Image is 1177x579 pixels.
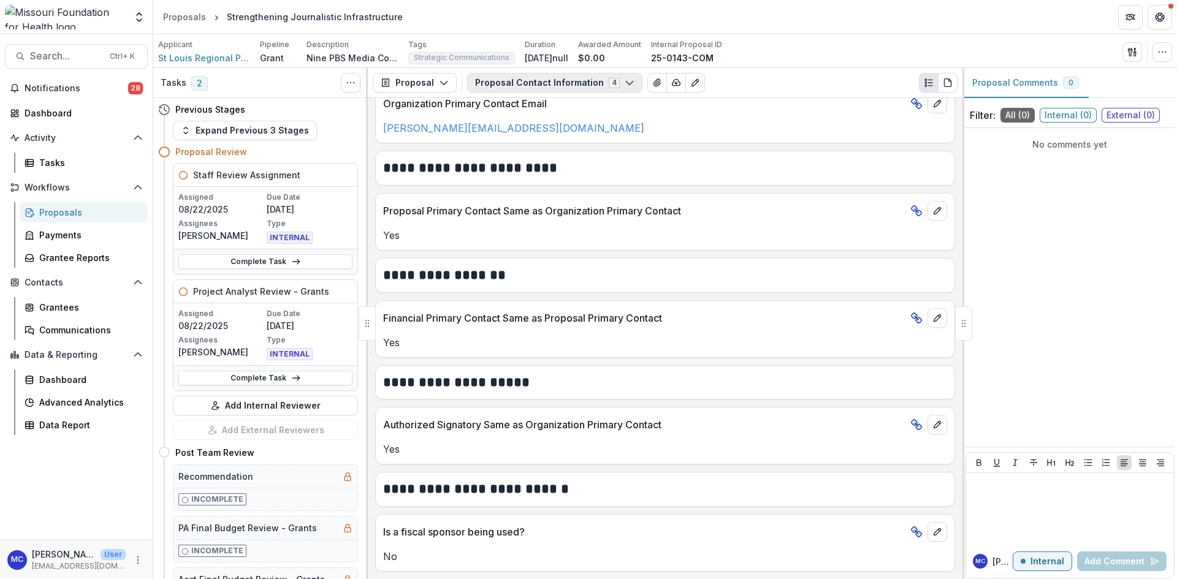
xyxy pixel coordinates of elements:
[1062,455,1077,470] button: Heading 2
[39,156,138,169] div: Tasks
[5,44,148,69] button: Search...
[267,218,352,229] p: Type
[178,335,264,346] p: Assignees
[1153,455,1168,470] button: Align Right
[928,522,947,542] button: edit
[32,561,126,572] p: [EMAIL_ADDRESS][DOMAIN_NAME]
[158,39,192,50] p: Applicant
[383,442,947,456] p: Yes
[193,168,300,181] h5: Staff Review Assignment
[307,51,398,64] p: Nine PBS Media Collective plans to increase our capacity to serve the news and information needs ...
[39,396,138,409] div: Advanced Analytics
[32,548,96,561] p: [PERSON_NAME]
[191,545,243,556] p: Incomplete
[267,232,313,244] span: INTERNAL
[5,178,148,197] button: Open Workflows
[191,494,243,505] p: Incomplete
[39,229,138,241] div: Payments
[651,39,722,50] p: Internal Proposal ID
[20,369,148,390] a: Dashboard
[39,373,138,386] div: Dashboard
[39,301,138,314] div: Grantees
[992,555,1013,568] p: [PERSON_NAME]
[20,202,148,222] a: Proposals
[178,229,264,242] p: [PERSON_NAME]
[970,108,996,123] p: Filter:
[101,549,126,560] p: User
[39,324,138,336] div: Communications
[131,553,145,567] button: More
[928,308,947,328] button: edit
[408,39,427,50] p: Tags
[260,39,289,50] p: Pipeline
[158,8,211,26] a: Proposals
[20,392,148,412] a: Advanced Analytics
[525,51,568,64] p: [DATE]null
[1099,455,1113,470] button: Ordered List
[383,311,905,325] p: Financial Primary Contact Same as Proposal Primary Contact
[383,122,644,134] a: [PERSON_NAME][EMAIL_ADDRESS][DOMAIN_NAME]
[972,455,986,470] button: Bold
[5,78,148,98] button: Notifications28
[158,8,408,26] nav: breadcrumb
[178,319,264,332] p: 08/22/2025
[20,153,148,173] a: Tasks
[267,203,352,216] p: [DATE]
[578,39,641,50] p: Awarded Amount
[1117,455,1132,470] button: Align Left
[1026,455,1041,470] button: Strike
[5,103,148,123] a: Dashboard
[651,51,714,64] p: 25-0143-COM
[5,345,148,365] button: Open Data & Reporting
[39,206,138,219] div: Proposals
[1044,455,1059,470] button: Heading 1
[267,308,352,319] p: Due Date
[1135,455,1150,470] button: Align Center
[178,218,264,229] p: Assignees
[1148,5,1172,29] button: Get Help
[175,145,247,158] h4: Proposal Review
[962,68,1089,98] button: Proposal Comments
[191,76,208,91] span: 2
[178,346,264,358] p: [PERSON_NAME]
[39,418,138,431] div: Data Report
[970,138,1170,151] p: No comments yet
[173,121,317,140] button: Expand Previous 3 Stages
[267,348,313,360] span: INTERNAL
[5,273,148,292] button: Open Contacts
[173,420,358,440] button: Add External Reviewers
[178,371,352,385] a: Complete Task
[131,5,148,29] button: Open entity switcher
[25,133,128,143] span: Activity
[178,308,264,319] p: Assigned
[5,5,126,29] img: Missouri Foundation for Health logo
[178,470,253,483] h5: Recommendation
[25,183,128,193] span: Workflows
[25,278,128,288] span: Contacts
[341,73,360,93] button: Toggle View Cancelled Tasks
[928,415,947,434] button: edit
[647,73,667,93] button: View Attached Files
[25,350,128,360] span: Data & Reporting
[20,297,148,317] a: Grantees
[467,73,642,93] button: Proposal Contact Information4
[11,556,23,564] div: Molly Crisp
[20,248,148,268] a: Grantee Reports
[307,39,349,50] p: Description
[383,335,947,350] p: Yes
[989,455,1004,470] button: Underline
[1118,5,1143,29] button: Partners
[578,51,605,64] p: $0.00
[383,203,905,218] p: Proposal Primary Contact Same as Organization Primary Contact
[227,10,403,23] div: Strengthening Journalistic Infrastructure
[30,50,102,62] span: Search...
[928,94,947,113] button: edit
[39,251,138,264] div: Grantee Reports
[1008,455,1023,470] button: Italicize
[260,51,284,64] p: Grant
[163,10,206,23] div: Proposals
[919,73,939,93] button: Plaintext view
[175,446,254,459] h4: Post Team Review
[175,103,245,116] h4: Previous Stages
[928,201,947,221] button: edit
